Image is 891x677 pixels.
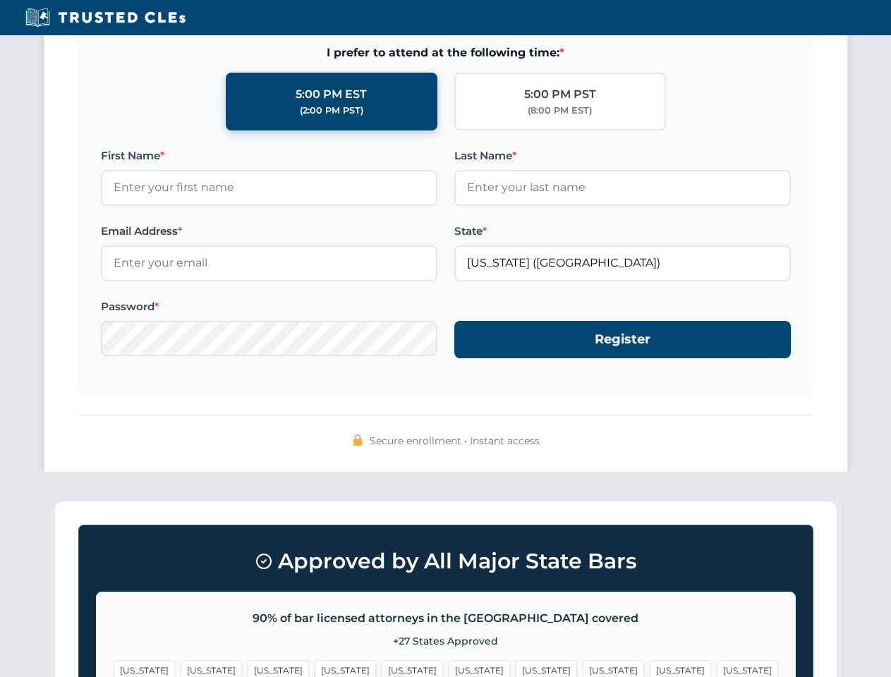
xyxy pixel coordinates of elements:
[454,223,791,240] label: State
[454,321,791,358] button: Register
[454,147,791,164] label: Last Name
[300,104,363,118] div: (2:00 PM PST)
[101,245,437,281] input: Enter your email
[101,298,437,315] label: Password
[101,147,437,164] label: First Name
[454,245,791,281] input: Florida (FL)
[114,609,778,628] p: 90% of bar licensed attorneys in the [GEOGRAPHIC_DATA] covered
[114,633,778,649] p: +27 States Approved
[101,170,437,205] input: Enter your first name
[370,433,540,449] span: Secure enrollment • Instant access
[96,542,796,580] h3: Approved by All Major State Bars
[101,44,791,62] span: I prefer to attend at the following time:
[296,85,367,104] div: 5:00 PM EST
[21,7,190,28] img: Trusted CLEs
[528,104,592,118] div: (8:00 PM EST)
[524,85,596,104] div: 5:00 PM PST
[352,434,363,446] img: 🔒
[101,223,437,240] label: Email Address
[454,170,791,205] input: Enter your last name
